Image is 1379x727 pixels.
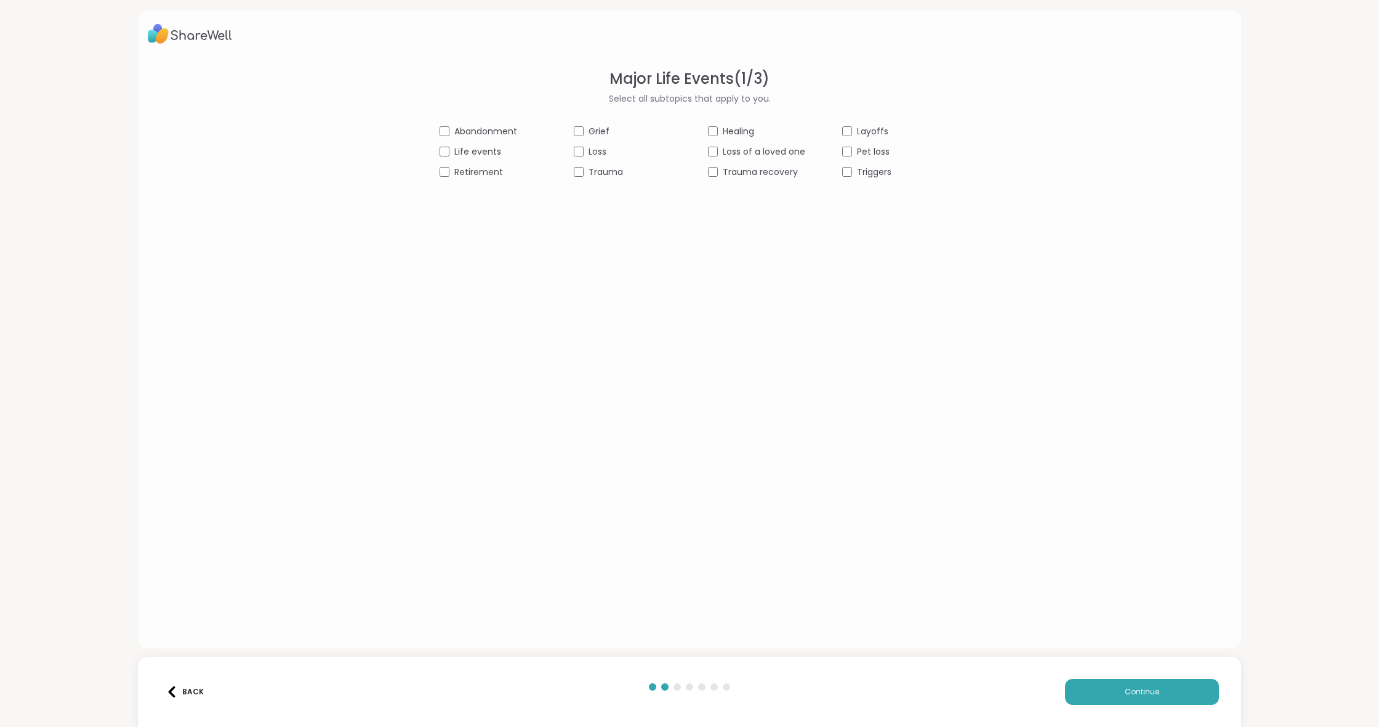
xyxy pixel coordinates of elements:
[609,92,771,105] span: Select all subtopics that apply to you.
[609,68,770,90] span: Major Life Events ( 1 / 3 )
[857,145,890,158] span: Pet loss
[589,166,623,179] span: Trauma
[454,166,503,179] span: Retirement
[723,125,754,138] span: Healing
[723,145,805,158] span: Loss of a loved one
[148,20,232,48] img: ShareWell Logo
[857,166,891,179] span: Triggers
[1125,686,1159,697] span: Continue
[454,145,501,158] span: Life events
[589,125,609,138] span: Grief
[166,686,204,697] div: Back
[1065,679,1219,705] button: Continue
[160,679,209,705] button: Back
[723,166,798,179] span: Trauma recovery
[454,125,517,138] span: Abandonment
[857,125,888,138] span: Layoffs
[589,145,606,158] span: Loss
